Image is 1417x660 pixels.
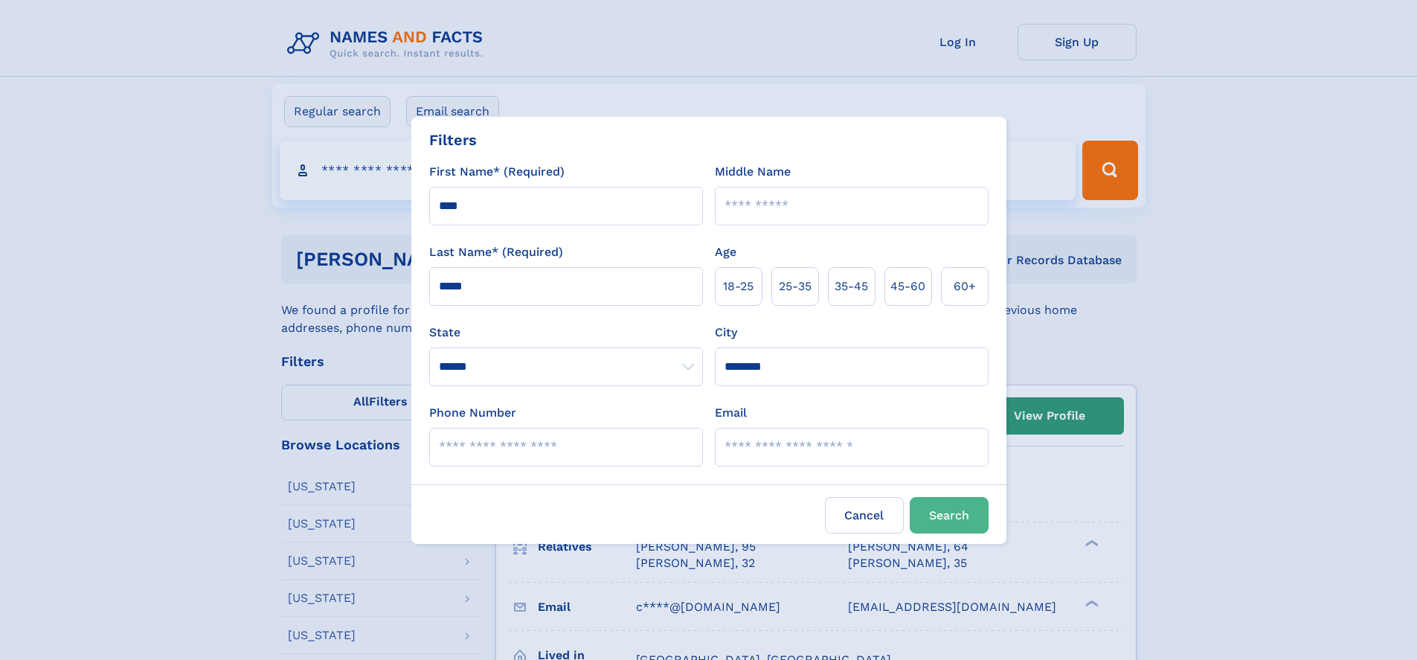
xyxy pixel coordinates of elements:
[723,278,754,295] span: 18‑25
[429,243,563,261] label: Last Name* (Required)
[825,497,904,534] label: Cancel
[429,163,565,181] label: First Name* (Required)
[890,278,925,295] span: 45‑60
[910,497,989,534] button: Search
[715,163,791,181] label: Middle Name
[715,404,747,422] label: Email
[715,324,737,342] label: City
[429,324,703,342] label: State
[835,278,868,295] span: 35‑45
[429,129,477,151] div: Filters
[954,278,976,295] span: 60+
[715,243,736,261] label: Age
[429,404,516,422] label: Phone Number
[779,278,812,295] span: 25‑35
